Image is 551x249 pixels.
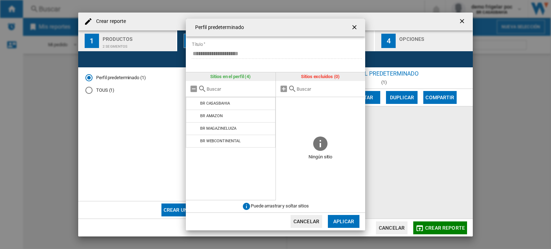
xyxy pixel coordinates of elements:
div: BR MAGAZINELUIZA [200,126,236,131]
button: getI18NText('BUTTONS.CLOSE_DIALOG') [348,20,362,35]
div: BR CASASBAHIA [200,101,230,106]
div: Sitios excluidos (0) [276,72,366,81]
div: BR WEBCONTINENTAL [200,139,241,143]
md-icon: Quitar todo [189,85,198,93]
div: BR AMAZON [200,114,223,118]
button: Cancelar [291,215,322,228]
div: Sitios en el perfil (4) [186,72,275,81]
input: Buscar [207,86,272,92]
span: Ningún sitio [276,152,366,163]
input: Buscar [297,86,362,92]
ng-md-icon: getI18NText('BUTTONS.CLOSE_DIALOG') [351,24,359,32]
span: Puede arrastrar y soltar sitios [251,203,309,209]
md-icon: Añadir todos [279,85,288,93]
button: Aplicar [328,215,359,228]
h4: Perfil predeterminado [192,24,244,31]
